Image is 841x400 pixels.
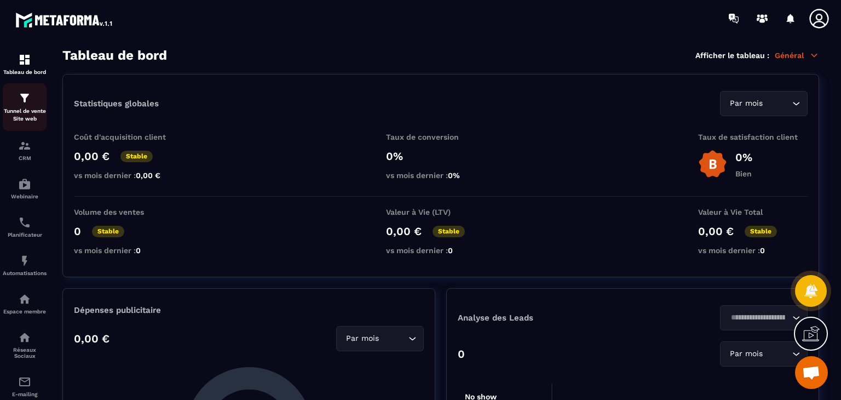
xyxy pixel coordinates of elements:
a: formationformationCRM [3,131,47,169]
img: scheduler [18,216,31,229]
span: 0 [136,246,141,255]
span: 0 [448,246,453,255]
p: 0 [74,225,81,238]
p: Tableau de bord [3,69,47,75]
span: 0,00 € [136,171,160,180]
p: Tunnel de vente Site web [3,107,47,123]
p: 0,00 € [698,225,734,238]
p: Stable [433,226,465,237]
p: CRM [3,155,47,161]
a: schedulerschedulerPlanificateur [3,208,47,246]
span: Par mois [727,348,765,360]
img: formation [18,92,31,105]
div: Search for option [720,341,808,367]
p: Volume des ventes [74,208,183,216]
p: Valeur à Vie (LTV) [386,208,496,216]
p: Dépenses publicitaire [74,305,424,315]
p: Espace membre [3,308,47,315]
p: vs mois dernier : [74,246,183,255]
p: Afficher le tableau : [695,51,769,60]
img: b-badge-o.b3b20ee6.svg [698,150,727,179]
div: Search for option [720,305,808,330]
p: 0,00 € [74,332,110,345]
p: Réseaux Sociaux [3,347,47,359]
img: automations [18,254,31,267]
p: 0% [735,151,752,164]
input: Search for option [765,348,790,360]
div: Search for option [336,326,424,351]
div: Search for option [720,91,808,116]
a: social-networksocial-networkRéseaux Sociaux [3,323,47,367]
a: automationsautomationsEspace membre [3,284,47,323]
p: Taux de conversion [386,133,496,141]
p: Webinaire [3,193,47,199]
p: Général [775,50,819,60]
span: 0% [448,171,460,180]
img: automations [18,178,31,191]
p: vs mois dernier : [386,171,496,180]
input: Search for option [765,98,790,110]
img: formation [18,139,31,152]
p: vs mois dernier : [74,171,183,180]
span: Par mois [727,98,765,110]
p: Stable [92,226,124,237]
img: social-network [18,331,31,344]
p: Coût d'acquisition client [74,133,183,141]
a: formationformationTunnel de vente Site web [3,83,47,131]
input: Search for option [381,333,406,345]
span: Par mois [343,333,381,345]
a: automationsautomationsAutomatisations [3,246,47,284]
p: Planificateur [3,232,47,238]
p: 0% [386,150,496,163]
img: automations [18,293,31,306]
img: formation [18,53,31,66]
input: Search for option [727,312,790,324]
a: formationformationTableau de bord [3,45,47,83]
p: 0,00 € [386,225,422,238]
p: vs mois dernier : [698,246,808,255]
p: vs mois dernier : [386,246,496,255]
img: logo [15,10,114,30]
p: Analyse des Leads [458,313,633,323]
p: 0,00 € [74,150,110,163]
p: E-mailing [3,391,47,397]
div: Ouvrir le chat [795,356,828,389]
p: Bien [735,169,752,178]
p: Taux de satisfaction client [698,133,808,141]
p: Stable [745,226,777,237]
p: Stable [120,151,153,162]
p: Valeur à Vie Total [698,208,808,216]
p: Statistiques globales [74,99,159,108]
h3: Tableau de bord [62,48,167,63]
span: 0 [760,246,765,255]
p: 0 [458,347,465,361]
a: automationsautomationsWebinaire [3,169,47,208]
img: email [18,375,31,388]
p: Automatisations [3,270,47,276]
